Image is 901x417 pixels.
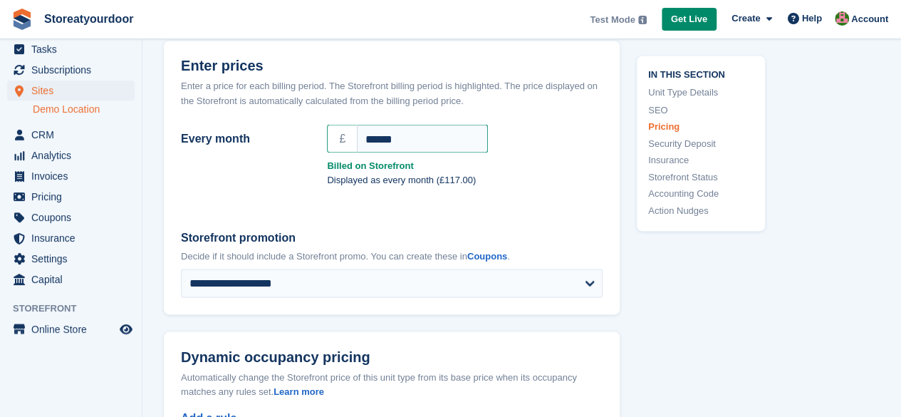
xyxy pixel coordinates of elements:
a: Security Deposit [648,136,754,150]
a: menu [7,125,135,145]
a: menu [7,39,135,59]
span: Subscriptions [31,60,117,80]
img: David Griffith-Owen [835,11,849,26]
a: Storefront Status [648,170,754,184]
p: Displayed as every month (£117.00) [327,173,603,187]
p: Decide if it should include a Storefront promo. You can create these in . [181,249,603,263]
span: Account [851,12,888,26]
label: Storefront promotion [181,229,603,246]
span: Pricing [31,187,117,207]
img: icon-info-grey-7440780725fd019a000dd9b08b2336e03edf1995a4989e88bcd33f0948082b44.svg [638,16,647,24]
a: menu [7,207,135,227]
a: Learn more [274,386,324,396]
a: menu [7,269,135,289]
div: Automatically change the Storefront price of this unit type from its base price when its occupanc... [181,370,603,398]
span: Analytics [31,145,117,165]
span: Invoices [31,166,117,186]
strong: Billed on Storefront [327,158,603,173]
a: Insurance [648,153,754,168]
a: menu [7,60,135,80]
a: Unit Type Details [648,86,754,101]
a: Pricing [648,120,754,134]
span: Get Live [671,12,707,26]
span: Settings [31,249,117,269]
a: Preview store [118,321,135,338]
span: Insurance [31,228,117,248]
a: Accounting Code [648,187,754,201]
span: Help [802,11,822,26]
a: SEO [648,103,754,117]
a: menu [7,249,135,269]
span: Create [731,11,760,26]
span: Online Store [31,319,117,339]
span: Tasks [31,39,117,59]
span: Enter prices [181,58,264,74]
span: In this section [648,67,754,81]
a: menu [7,166,135,186]
span: CRM [31,125,117,145]
a: Coupons [467,250,507,261]
a: menu [7,319,135,339]
label: Every month [181,130,310,147]
span: Test Mode [590,13,635,27]
a: Get Live [662,8,717,31]
a: menu [7,145,135,165]
div: Enter a price for each billing period. The Storefront billing period is highlighted. The price di... [181,79,603,107]
a: menu [7,81,135,101]
a: Demo Location [33,103,135,116]
span: Dynamic occupancy pricing [181,349,370,365]
span: Sites [31,81,117,101]
span: Storefront [13,302,142,316]
a: menu [7,187,135,207]
a: Storeatyourdoor [38,7,139,31]
span: Coupons [31,207,117,227]
img: stora-icon-8386f47178a22dfd0bd8f6a31ec36ba5ce8667c1dd55bd0f319d3a0aa187defe.svg [11,9,33,30]
a: menu [7,228,135,248]
span: Capital [31,269,117,289]
a: Action Nudges [648,203,754,217]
